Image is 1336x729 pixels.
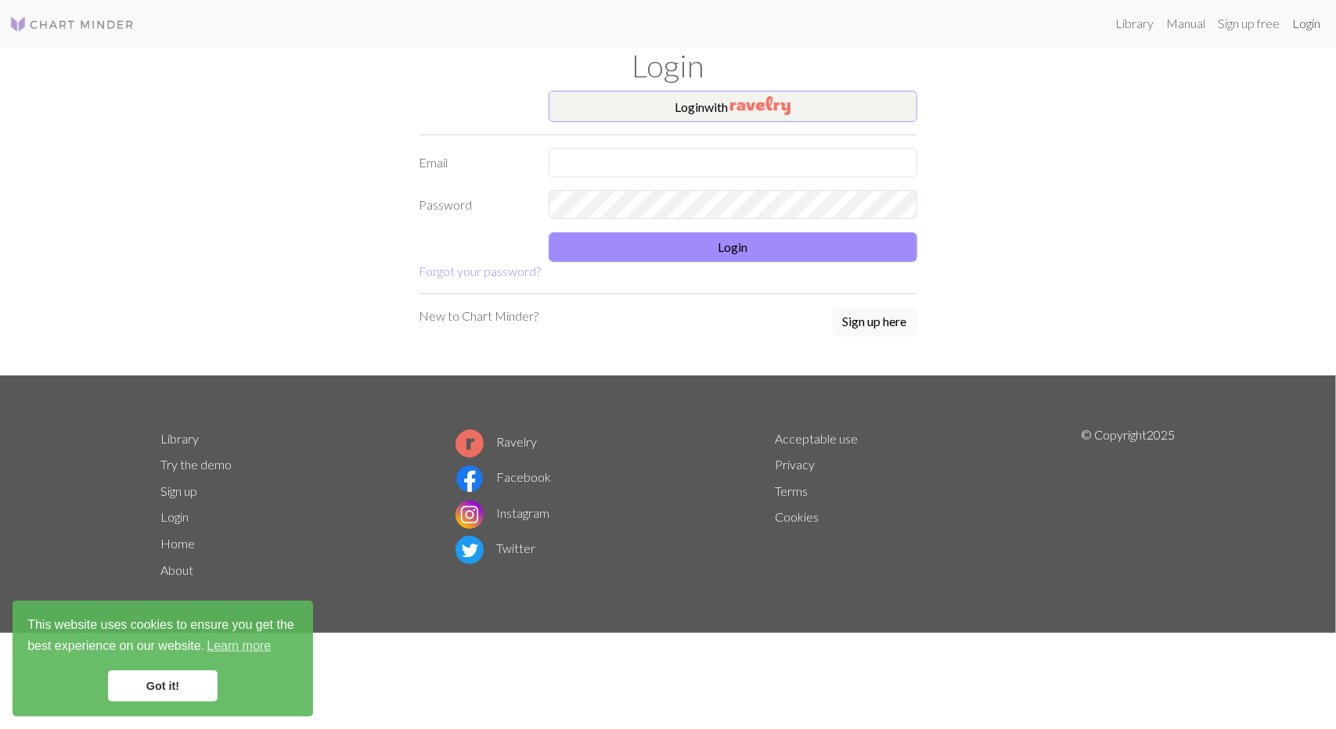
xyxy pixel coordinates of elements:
div: cookieconsent [13,601,313,716]
a: Library [161,431,200,446]
button: Login [549,232,917,262]
button: Loginwith [549,91,917,122]
a: Instagram [456,505,549,520]
img: Ravelry logo [456,429,484,458]
img: Facebook logo [456,465,484,493]
h1: Login [152,47,1185,84]
label: Email [410,148,539,178]
a: Terms [775,483,808,498]
a: Manual [1160,8,1212,39]
img: Logo [9,15,135,34]
a: Sign up free [1212,8,1286,39]
a: Cookies [775,509,819,524]
a: Sign up here [833,307,917,338]
a: Library [1109,8,1160,39]
img: Ravelry [730,96,790,115]
a: Ravelry [456,434,537,449]
a: Login [161,509,189,524]
a: Facebook [456,469,551,484]
label: Password [410,190,539,220]
p: © Copyright 2025 [1081,426,1175,584]
a: Try the demo [161,457,232,472]
a: Home [161,536,196,551]
a: Twitter [456,540,535,555]
a: Sign up [161,483,198,498]
a: About [161,562,194,577]
p: New to Chart Minder? [420,307,539,325]
a: Forgot your password? [420,264,542,278]
span: This website uses cookies to ensure you get the best experience on our website. [27,616,298,658]
img: Instagram logo [456,501,484,529]
a: Acceptable use [775,431,858,446]
img: Twitter logo [456,536,484,564]
a: dismiss cookie message [108,670,218,702]
a: Login [1286,8,1327,39]
button: Sign up here [833,307,917,336]
a: Privacy [775,457,815,472]
a: learn more about cookies [204,634,273,658]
